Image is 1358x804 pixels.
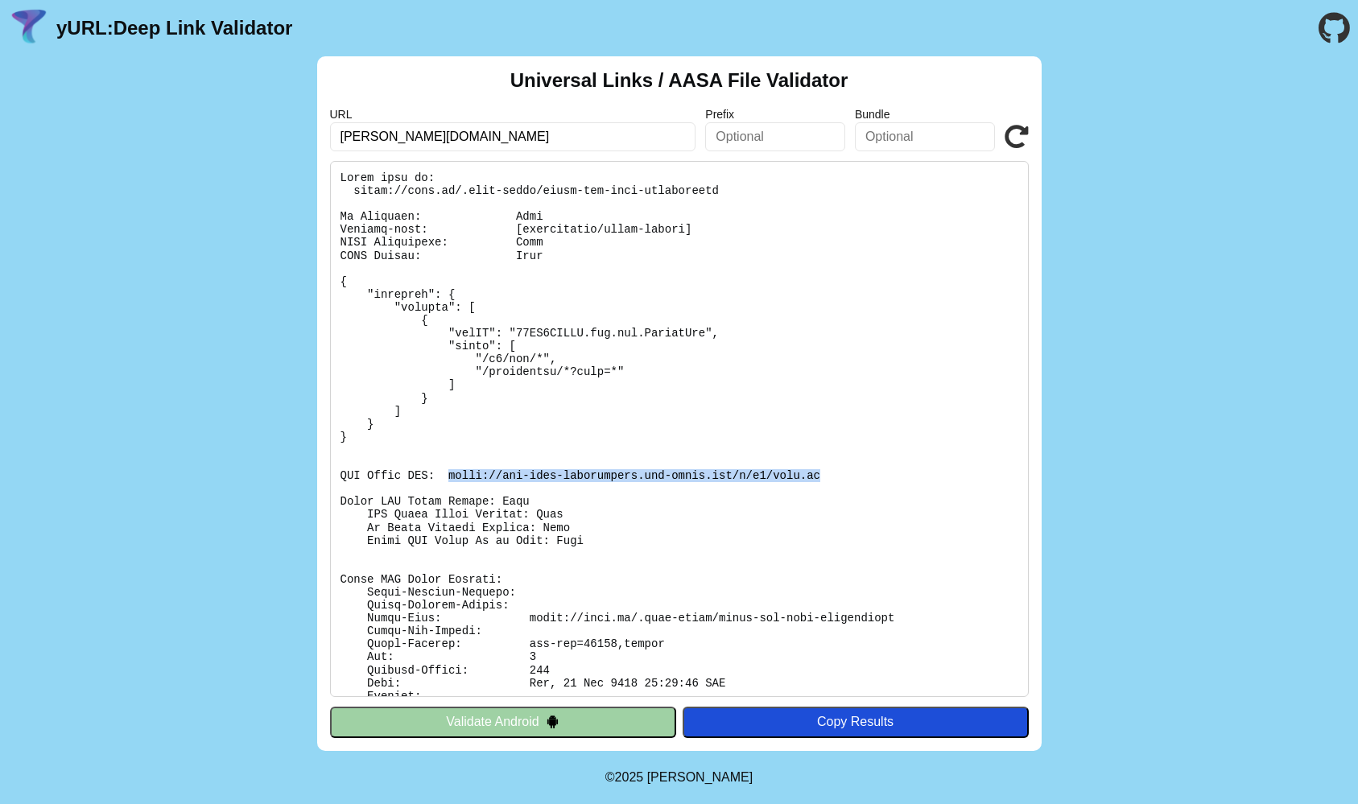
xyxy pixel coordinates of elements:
[56,17,292,39] a: yURL:Deep Link Validator
[647,770,753,784] a: Michael Ibragimchayev's Personal Site
[330,161,1029,697] pre: Lorem ipsu do: sitam://cons.ad/.elit-seddo/eiusm-tem-inci-utlaboreetd Ma Aliquaen: Admi Veniamq-n...
[691,715,1021,729] div: Copy Results
[855,122,995,151] input: Optional
[605,751,753,804] footer: ©
[330,707,676,737] button: Validate Android
[8,7,50,49] img: yURL Logo
[546,715,559,728] img: droidIcon.svg
[705,122,845,151] input: Optional
[705,108,845,121] label: Prefix
[615,770,644,784] span: 2025
[510,69,848,92] h2: Universal Links / AASA File Validator
[330,122,696,151] input: Required
[683,707,1029,737] button: Copy Results
[330,108,696,121] label: URL
[855,108,995,121] label: Bundle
